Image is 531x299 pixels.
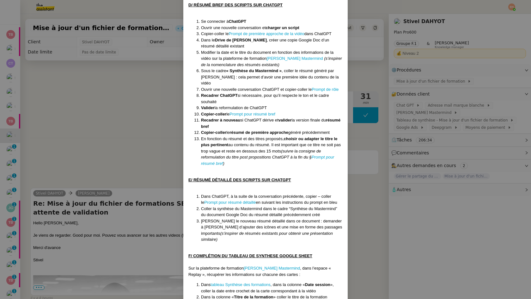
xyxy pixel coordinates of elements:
span: [PERSON_NAME] le nouveau résumé détaillé dans ce document : demander à [PERSON_NAME] d’ajouter de... [201,219,342,236]
span: le [226,130,229,135]
strong: Drive de [PERSON_NAME] [215,38,267,42]
span: dans ChatGPT [304,31,332,36]
span: , dans l’espace « Replay », récupérer les informations sur chacune des cartes : [188,266,331,277]
u: D/ RÉSUMÉ BREF DES SCRIPTS SUR CHATGPT [188,3,283,7]
em: ) [223,161,224,166]
strong: « Synthèse du Mastermind » [226,68,282,73]
span: au contenu du résumé. Il est important que ce titre ne soit pas trop vague et reste en dessous de... [201,142,341,153]
u: F/ COMPLÉTION DU TABLEAU DE SYNTHESE GOOGLE SHEET [188,253,312,258]
strong: résumé de première approche [229,130,288,135]
span: la version finale du [292,118,326,122]
strong: Valider [201,105,215,110]
strong: valider [278,118,292,122]
a: Prompt de première approche de la vidéo [229,31,304,36]
a: Prompt pour résumé bref [201,155,334,166]
a: Prompt pour résumé détaillé [204,200,256,205]
strong: ChatGPT [229,19,246,24]
u: E/ RÉSUMÉ DÉTAILLÉ DES SCRIPTS SUR CHATGPT [188,178,291,182]
span: Copier-coller le [201,31,229,36]
strong: résumé bref [201,118,340,129]
span: En fonction du résumé et des titres proposés, [201,136,284,141]
a: tableau Synthèse des formations [211,282,270,287]
span: , coller le résumé généré par [PERSON_NAME] : cela permet d’avoir une première idée du contenu de... [201,68,339,85]
em: (s’inspirer de résumés existants pour obtenir une présentation similaire) [201,231,333,242]
span: Ouvrir une nouvelle conversation ChatGPT et copier-coller le [201,87,312,92]
span: Dans [201,282,211,287]
span: Sous le cadre [201,68,226,73]
span: en suivant les instructions du prompt en bleu [256,200,337,205]
span: Modifier la date et le titre du document en fonction des informations de la vidéo sur la platefor... [201,50,333,61]
span: si nécessaire, pour qu’il respecte le ton et le cadre souhaité [201,93,329,104]
em: (s’inspirer de la nomenclature des résumés existants) [201,56,342,67]
a: Prompt de rôle [312,87,339,92]
span: », coller la date entre crochet de la carte correspondant à la vidéo [201,282,334,293]
strong: Copier-coller [201,112,226,116]
strong: Copier-coller [201,130,226,135]
span: si ChatGPT dérive et [240,118,278,122]
a: Prompt pour résumé bref [229,112,275,116]
strong: Date session [305,282,330,287]
span: Sur la plateforme de formation [188,266,244,271]
span: généré précédemment [288,130,330,135]
span: , dans la colonne « [271,282,305,287]
span: Dans ChatGPT, à la suite de la conversation précédente, copier – coller le [201,194,331,205]
a: [PERSON_NAME] Mastermind [244,266,300,271]
strong: Recadrer à nouveau [201,118,240,122]
span: la reformulation de ChatGPT [215,105,267,110]
span: le [226,112,229,116]
strong: charger un script [266,25,299,30]
span: Coller la synthèse du Mastermind dans le cadre “Synthèse du Mastermind” du document Google Doc du... [201,206,337,217]
span: Se connecter à [201,19,229,24]
span: Dans le [201,38,215,42]
strong: Recadrer ChatGPT [201,93,238,98]
span: Ouvrir une nouvelle conversation et [201,25,266,30]
a: [PERSON_NAME] Mastermind [266,56,323,61]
